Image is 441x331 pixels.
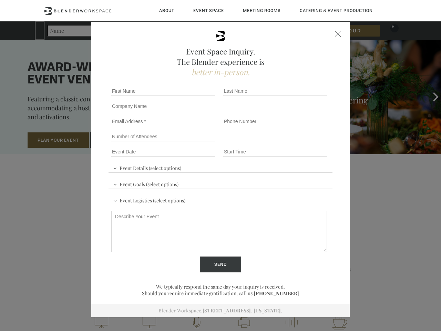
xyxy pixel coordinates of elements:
input: First Name [111,86,215,96]
div: Blender Workspace. [91,304,350,317]
span: better in-person. [192,67,250,77]
a: [STREET_ADDRESS]. [US_STATE]. [203,307,282,314]
iframe: Chat Widget [317,243,441,331]
h2: Event Space Inquiry. The Blender experience is [109,46,332,77]
span: Event Goals (select options) [111,178,180,189]
p: Should you require immediate gratification, call us. [109,290,332,297]
p: We typically respond the same day your inquiry is received. [109,283,332,290]
input: Send [200,257,241,272]
span: Event Logistics (select options) [111,194,187,205]
input: Event Date [111,147,215,157]
input: Phone Number [223,117,327,126]
input: Email Address * [111,117,215,126]
input: Start Time [223,147,327,157]
a: [PHONE_NUMBER] [254,290,299,297]
input: Number of Attendees [111,132,215,141]
span: Event Details (select options) [111,162,183,172]
input: Last Name [223,86,327,96]
input: Company Name [111,101,316,111]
